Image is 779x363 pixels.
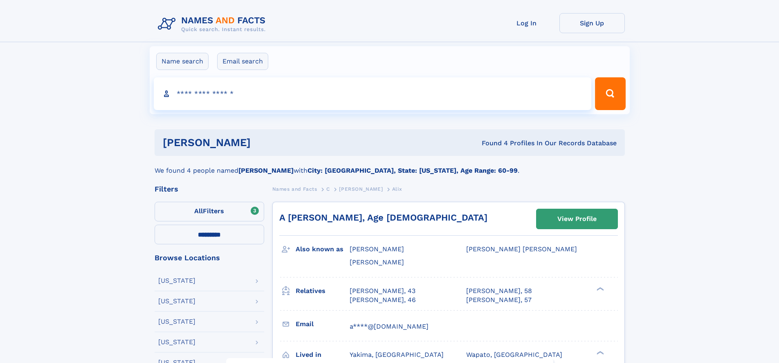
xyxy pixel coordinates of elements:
div: View Profile [557,210,597,228]
span: [PERSON_NAME] [339,186,383,192]
h3: Relatives [296,284,350,298]
h1: [PERSON_NAME] [163,138,366,148]
label: Filters [155,202,264,221]
label: Name search [156,53,209,70]
div: Filters [155,185,264,193]
button: Search Button [595,77,625,110]
h3: Also known as [296,242,350,256]
div: Browse Locations [155,254,264,262]
div: ❯ [595,350,604,355]
span: [PERSON_NAME] [PERSON_NAME] [466,245,577,253]
div: [US_STATE] [158,277,195,284]
div: We found 4 people named with . [155,156,625,176]
label: Email search [217,53,268,70]
div: [US_STATE] [158,318,195,325]
div: Found 4 Profiles In Our Records Database [366,139,617,148]
span: Yakima, [GEOGRAPHIC_DATA] [350,351,444,358]
span: Wapato, [GEOGRAPHIC_DATA] [466,351,562,358]
div: [US_STATE] [158,298,195,304]
span: All [194,207,203,215]
a: View Profile [537,209,617,229]
a: Sign Up [559,13,625,33]
input: search input [154,77,592,110]
a: Log In [494,13,559,33]
a: Names and Facts [272,184,317,194]
a: [PERSON_NAME], 58 [466,286,532,295]
h3: Lived in [296,348,350,362]
a: [PERSON_NAME], 46 [350,295,416,304]
b: City: [GEOGRAPHIC_DATA], State: [US_STATE], Age Range: 60-99 [308,167,518,174]
span: Alix [392,186,402,192]
a: [PERSON_NAME], 43 [350,286,415,295]
span: [PERSON_NAME] [350,258,404,266]
a: [PERSON_NAME] [339,184,383,194]
h3: Email [296,317,350,331]
span: C [326,186,330,192]
a: C [326,184,330,194]
b: [PERSON_NAME] [238,167,294,174]
div: ❯ [595,286,604,291]
div: [US_STATE] [158,339,195,345]
a: A [PERSON_NAME], Age [DEMOGRAPHIC_DATA] [279,212,487,223]
a: [PERSON_NAME], 57 [466,295,532,304]
span: [PERSON_NAME] [350,245,404,253]
img: Logo Names and Facts [155,13,272,35]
